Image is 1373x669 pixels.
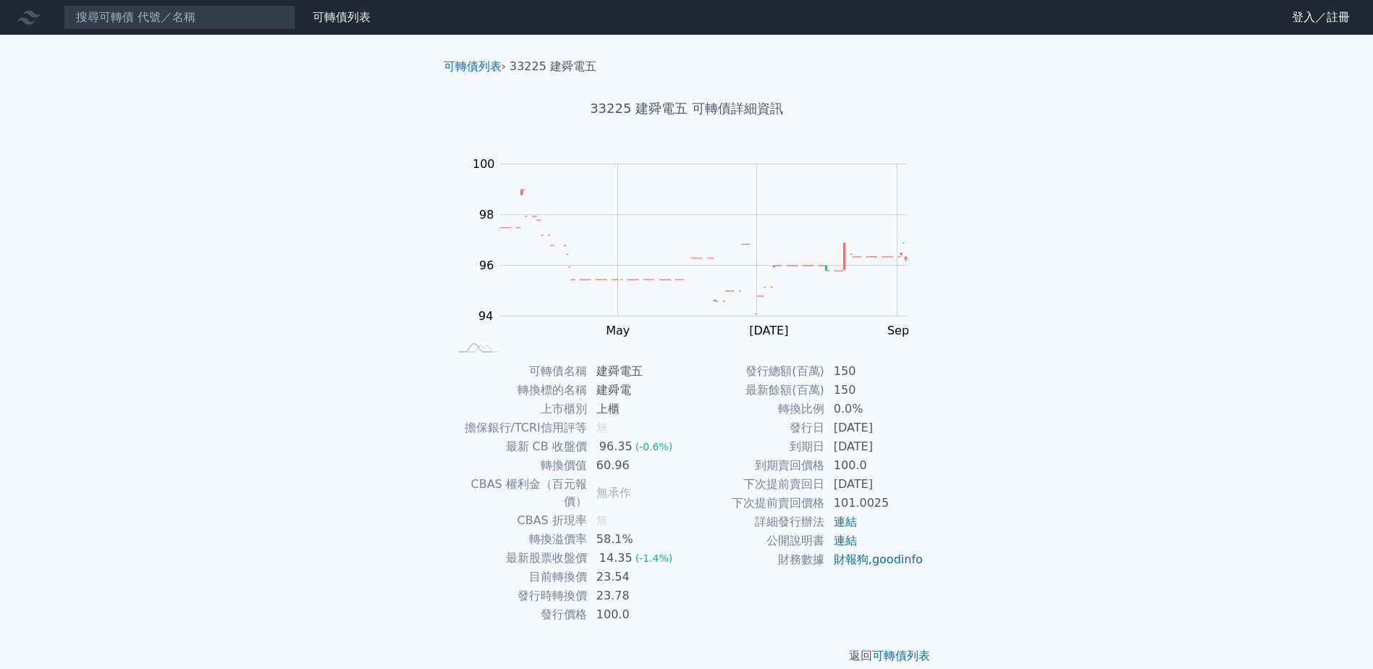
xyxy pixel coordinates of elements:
[449,511,588,530] td: CBAS 折現率
[588,456,687,475] td: 60.96
[449,400,588,418] td: 上市櫃別
[588,586,687,605] td: 23.78
[479,258,494,272] tspan: 96
[449,418,588,437] td: 擔保銀行/TCRI信用評等
[825,400,924,418] td: 0.0%
[687,475,825,494] td: 下次提前賣回日
[444,58,506,75] li: ›
[449,605,588,624] td: 發行價格
[449,437,588,456] td: 最新 CB 收盤價
[687,437,825,456] td: 到期日
[1280,6,1361,29] a: 登入／註冊
[825,475,924,494] td: [DATE]
[834,534,857,547] a: 連結
[596,486,631,500] span: 無承作
[449,456,588,475] td: 轉換價值
[510,58,596,75] li: 33225 建舜電五
[687,362,825,381] td: 發行總額(百萬)
[432,98,942,119] h1: 33225 建舜電五 可轉債詳細資訊
[872,649,930,662] a: 可轉債列表
[473,157,495,171] tspan: 100
[825,456,924,475] td: 100.0
[596,421,608,434] span: 無
[1301,599,1373,669] iframe: Chat Widget
[687,531,825,550] td: 公開說明書
[588,605,687,624] td: 100.0
[687,513,825,531] td: 詳細發行辦法
[887,324,909,337] tspan: Sep
[449,568,588,586] td: 目前轉換價
[825,550,924,569] td: ,
[432,647,942,665] p: 返回
[313,10,371,24] a: 可轉債列表
[687,456,825,475] td: 到期賣回價格
[449,362,588,381] td: 可轉債名稱
[825,362,924,381] td: 150
[449,381,588,400] td: 轉換標的名稱
[687,400,825,418] td: 轉換比例
[588,400,687,418] td: 上櫃
[872,552,923,566] a: goodinfo
[687,494,825,513] td: 下次提前賣回價格
[449,530,588,549] td: 轉換溢價率
[588,530,687,549] td: 58.1%
[749,324,788,337] tspan: [DATE]
[834,515,857,529] a: 連結
[449,549,588,568] td: 最新股票收盤價
[825,494,924,513] td: 101.0025
[596,513,608,527] span: 無
[825,418,924,437] td: [DATE]
[834,552,869,566] a: 財報狗
[64,5,295,30] input: 搜尋可轉債 代號／名稱
[825,381,924,400] td: 150
[825,437,924,456] td: [DATE]
[588,381,687,400] td: 建舜電
[687,550,825,569] td: 財務數據
[687,418,825,437] td: 發行日
[596,550,635,567] div: 14.35
[479,208,494,222] tspan: 98
[596,438,635,455] div: 96.35
[588,568,687,586] td: 23.54
[635,552,673,564] span: (-1.4%)
[687,381,825,400] td: 最新餘額(百萬)
[449,586,588,605] td: 發行時轉換價
[606,324,630,337] tspan: May
[444,59,502,73] a: 可轉債列表
[465,157,929,337] g: Chart
[635,441,673,453] span: (-0.6%)
[449,475,588,511] td: CBAS 權利金（百元報價）
[588,362,687,381] td: 建舜電五
[478,309,493,323] tspan: 94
